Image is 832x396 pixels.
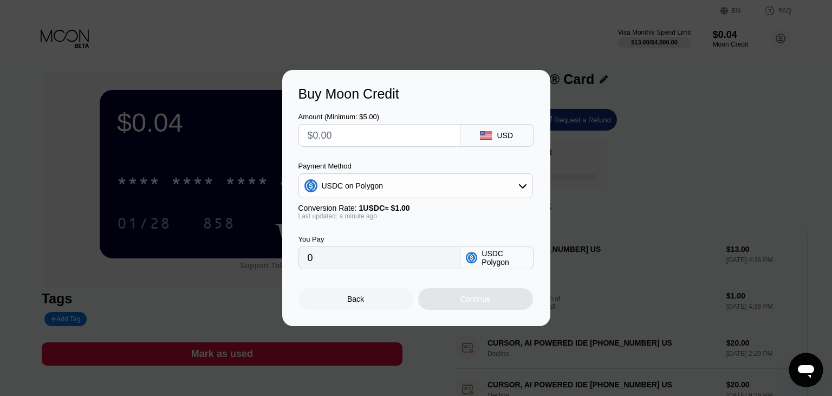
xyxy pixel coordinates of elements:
div: Amount (Minimum: $5.00) [298,113,460,121]
div: Last updated: a minute ago [298,212,533,220]
div: USDC on Polygon [322,181,383,190]
input: $0.00 [308,125,451,146]
div: Back [298,288,413,310]
div: USDC on Polygon [299,175,532,197]
iframe: Кнопка запуска окна обмена сообщениями [789,353,823,387]
span: 1 USDC ≈ $1.00 [359,204,410,212]
div: Payment Method [298,162,533,170]
div: Buy Moon Credit [298,86,534,102]
div: USD [497,131,513,140]
div: You Pay [298,235,460,243]
div: Conversion Rate: [298,204,533,212]
div: USDC Polygon [482,249,527,267]
div: Back [347,295,364,303]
